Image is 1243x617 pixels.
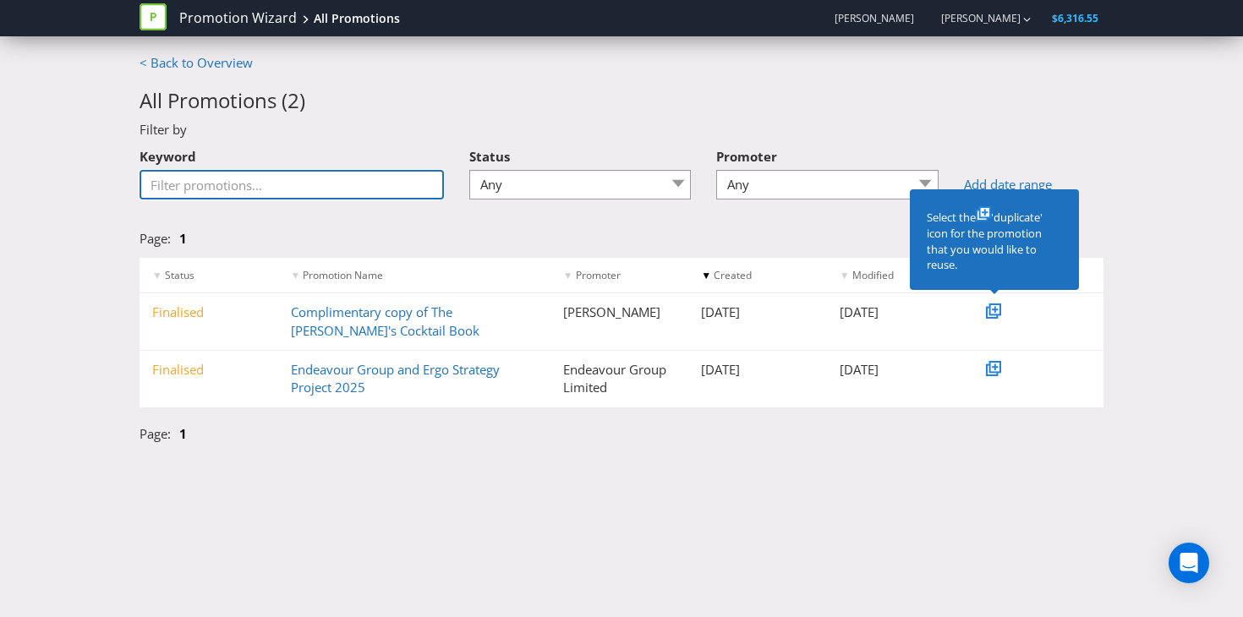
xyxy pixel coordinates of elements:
span: Page: [140,230,171,247]
div: Endeavour Group Limited [550,361,689,397]
div: [PERSON_NAME] [550,303,689,321]
div: All Promotions [314,10,400,27]
div: [DATE] [827,303,966,321]
span: Select the [927,210,976,225]
span: Status [165,268,194,282]
label: Keyword [140,139,196,166]
div: Finalised [140,303,278,321]
span: 'duplicate' icon for the promotion that you would like to reuse. [927,210,1043,272]
a: 1 [179,425,187,442]
span: Created [714,268,752,282]
span: Promoter [576,268,621,282]
div: Finalised [140,361,278,379]
span: 2 [287,86,299,114]
a: 1 [179,230,187,247]
div: [DATE] [688,303,827,321]
input: Filter promotions... [140,170,444,199]
a: Promotion Wizard [179,8,297,28]
span: All Promotions ( [140,86,287,114]
span: ▼ [291,268,301,282]
span: $6,316.55 [1052,11,1098,25]
div: Filter by [127,121,1116,139]
a: Complimentary copy of The [PERSON_NAME]'s Cocktail Book [291,303,479,338]
span: ) [299,86,305,114]
div: Open Intercom Messenger [1169,543,1209,583]
span: ▼ [563,268,573,282]
a: Add date range [964,176,1103,194]
span: Modified [852,268,894,282]
div: [DATE] [827,361,966,379]
span: Status [469,148,510,165]
span: ▼ [152,268,162,282]
a: < Back to Overview [140,54,253,71]
div: [DATE] [688,361,827,379]
a: Endeavour Group and Ergo Strategy Project 2025 [291,361,500,396]
span: Promoter [716,148,777,165]
span: Page: [140,425,171,442]
a: [PERSON_NAME] [924,11,1021,25]
span: ▼ [840,268,850,282]
span: Promotion Name [303,268,383,282]
span: ▼ [701,268,711,282]
span: [PERSON_NAME] [835,11,914,25]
